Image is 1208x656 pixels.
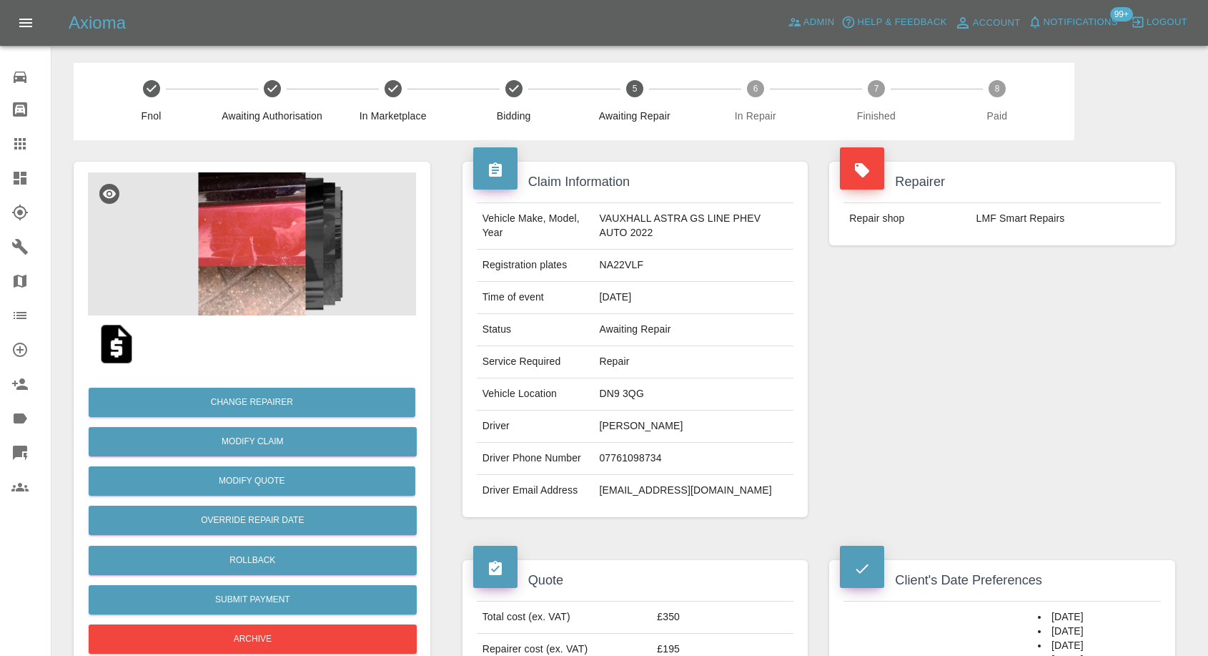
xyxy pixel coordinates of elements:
[1044,14,1118,31] span: Notifications
[338,109,447,123] span: In Marketplace
[840,172,1164,192] h4: Repairer
[593,475,793,506] td: [EMAIL_ADDRESS][DOMAIN_NAME]
[96,109,206,123] span: Fnol
[803,14,835,31] span: Admin
[89,506,417,535] button: Override Repair Date
[477,475,594,506] td: Driver Email Address
[995,84,1000,94] text: 8
[593,378,793,411] td: DN9 3QG
[1038,625,1155,639] li: [DATE]
[89,585,417,615] button: Submit Payment
[477,250,594,282] td: Registration plates
[840,571,1164,590] h4: Client's Date Preferences
[1024,11,1122,34] button: Notifications
[477,411,594,443] td: Driver
[1147,14,1187,31] span: Logout
[1127,11,1191,34] button: Logout
[753,84,758,94] text: 6
[942,109,1051,123] span: Paid
[473,571,798,590] h4: Quote
[1038,610,1155,625] li: [DATE]
[459,109,568,123] span: Bidding
[873,84,878,94] text: 7
[89,466,415,496] button: Modify Quote
[593,314,793,346] td: Awaiting Repair
[9,6,43,40] button: Open drawer
[89,427,417,456] a: Modify Claim
[593,346,793,378] td: Repair
[973,15,1021,31] span: Account
[477,282,594,314] td: Time of event
[593,411,793,443] td: [PERSON_NAME]
[477,346,594,378] td: Service Required
[477,378,594,411] td: Vehicle Location
[951,11,1024,34] a: Account
[89,625,417,654] button: Archive
[1038,639,1155,653] li: [DATE]
[88,172,416,315] img: 743a9e0d-5c87-4c37-85af-9b7e4f1271a3
[593,203,793,250] td: VAUXHALL ASTRA GS LINE PHEV AUTO 2022
[593,250,793,282] td: NA22VLF
[843,203,970,235] td: Repair shop
[94,321,139,367] img: qt_1RyqfLA4aDea5wMj77EmrKjK
[700,109,810,123] span: In Repair
[217,109,327,123] span: Awaiting Authorisation
[593,443,793,475] td: 07761098734
[477,443,594,475] td: Driver Phone Number
[593,282,793,314] td: [DATE]
[473,172,798,192] h4: Claim Information
[1110,7,1133,21] span: 99+
[971,203,1161,235] td: LMF Smart Repairs
[580,109,689,123] span: Awaiting Repair
[477,314,594,346] td: Status
[632,84,637,94] text: 5
[69,11,126,34] h5: Axioma
[477,203,594,250] td: Vehicle Make, Model, Year
[477,602,652,634] td: Total cost (ex. VAT)
[89,546,417,575] button: Rollback
[821,109,931,123] span: Finished
[784,11,838,34] a: Admin
[651,602,793,634] td: £350
[838,11,950,34] button: Help & Feedback
[857,14,946,31] span: Help & Feedback
[89,388,415,417] button: Change Repairer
